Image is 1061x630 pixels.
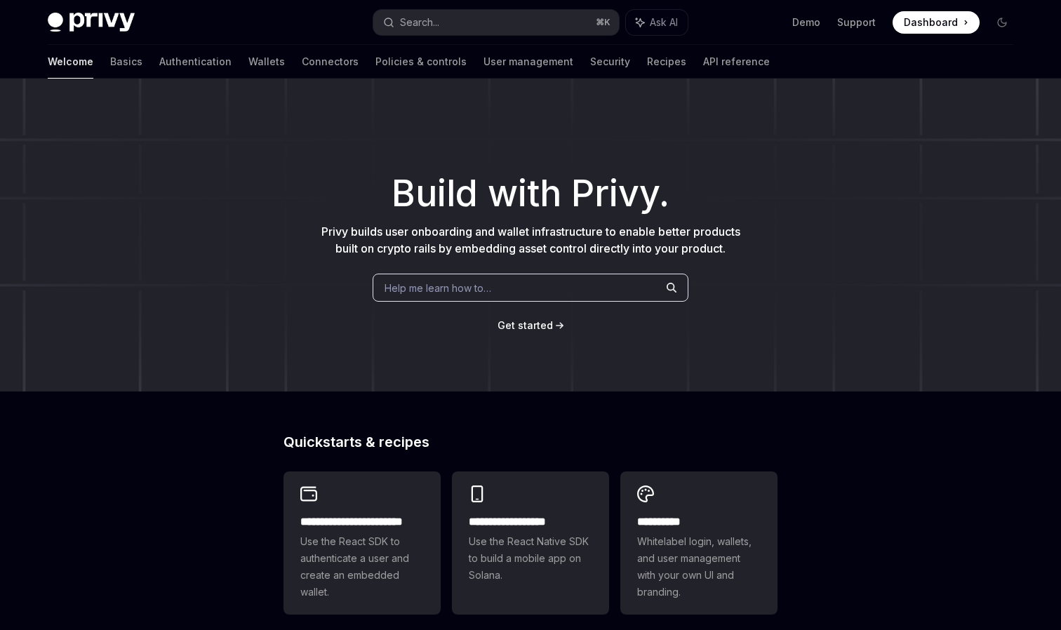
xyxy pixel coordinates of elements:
span: Get started [498,319,553,331]
a: Dashboard [893,11,980,34]
a: Recipes [647,45,686,79]
img: dark logo [48,13,135,32]
span: Use the React SDK to authenticate a user and create an embedded wallet. [300,533,424,601]
span: Privy builds user onboarding and wallet infrastructure to enable better products built on crypto ... [321,224,740,255]
span: Build with Privy. [392,181,669,206]
button: Ask AI [626,10,688,35]
button: Toggle dark mode [991,11,1013,34]
a: **** *****Whitelabel login, wallets, and user management with your own UI and branding. [620,471,778,615]
a: Welcome [48,45,93,79]
span: Dashboard [904,15,958,29]
a: **** **** **** ***Use the React Native SDK to build a mobile app on Solana. [452,471,609,615]
a: Authentication [159,45,232,79]
a: Demo [792,15,820,29]
a: Policies & controls [375,45,467,79]
a: User management [483,45,573,79]
a: Basics [110,45,142,79]
span: Ask AI [650,15,678,29]
span: Help me learn how to… [385,281,491,295]
span: Quickstarts & recipes [283,435,429,449]
a: API reference [703,45,770,79]
a: Wallets [248,45,285,79]
a: Security [590,45,630,79]
button: Search...⌘K [373,10,619,35]
span: ⌘ K [596,17,610,28]
span: Whitelabel login, wallets, and user management with your own UI and branding. [637,533,761,601]
a: Get started [498,319,553,333]
span: Use the React Native SDK to build a mobile app on Solana. [469,533,592,584]
a: Connectors [302,45,359,79]
div: Search... [400,14,439,31]
a: Support [837,15,876,29]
